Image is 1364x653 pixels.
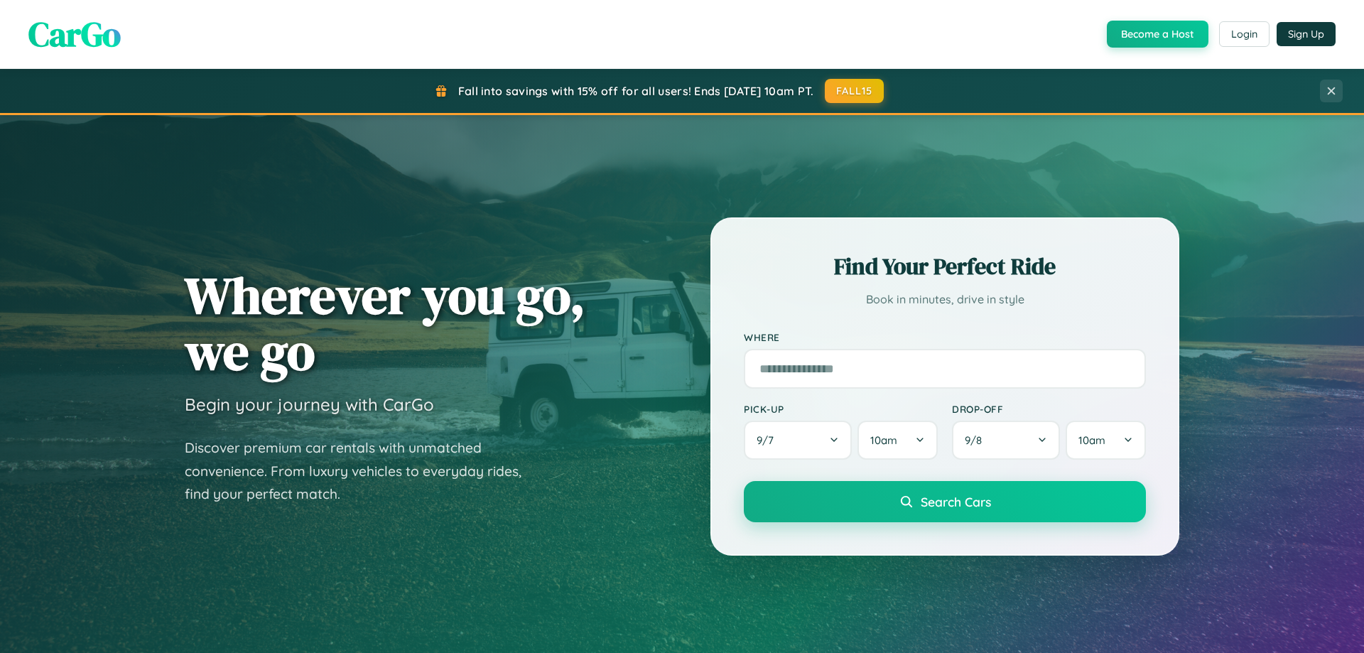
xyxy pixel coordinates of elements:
[28,11,121,58] span: CarGo
[1066,421,1146,460] button: 10am
[1277,22,1336,46] button: Sign Up
[744,421,852,460] button: 9/7
[744,403,938,415] label: Pick-up
[870,433,897,447] span: 10am
[857,421,938,460] button: 10am
[744,289,1146,310] p: Book in minutes, drive in style
[952,421,1060,460] button: 9/8
[185,436,540,506] p: Discover premium car rentals with unmatched convenience. From luxury vehicles to everyday rides, ...
[1107,21,1208,48] button: Become a Host
[965,433,989,447] span: 9 / 8
[458,84,814,98] span: Fall into savings with 15% off for all users! Ends [DATE] 10am PT.
[185,394,434,415] h3: Begin your journey with CarGo
[952,403,1146,415] label: Drop-off
[921,494,991,509] span: Search Cars
[744,481,1146,522] button: Search Cars
[185,267,585,379] h1: Wherever you go, we go
[1219,21,1270,47] button: Login
[825,79,884,103] button: FALL15
[744,251,1146,282] h2: Find Your Perfect Ride
[757,433,781,447] span: 9 / 7
[1078,433,1105,447] span: 10am
[744,331,1146,343] label: Where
